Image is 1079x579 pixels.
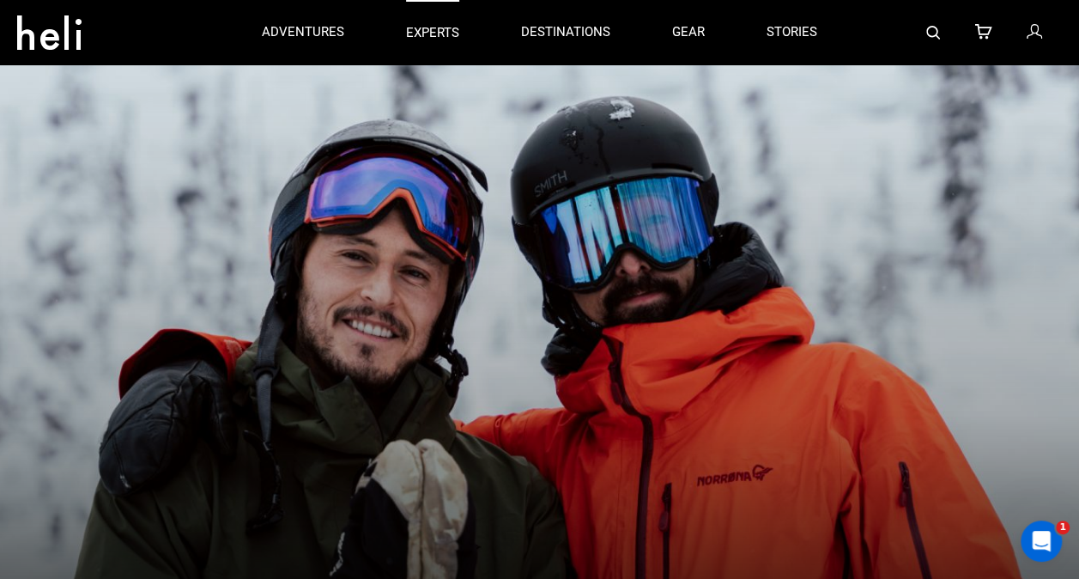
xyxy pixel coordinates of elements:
[926,26,940,40] img: search-bar-icon.svg
[1056,521,1070,534] span: 1
[1021,521,1062,562] iframe: Intercom live chat
[406,24,459,42] p: experts
[262,23,344,41] p: adventures
[521,23,610,41] p: destinations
